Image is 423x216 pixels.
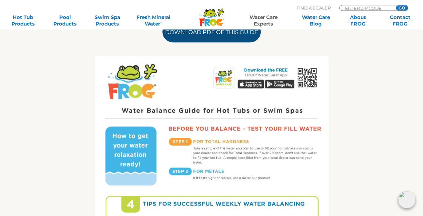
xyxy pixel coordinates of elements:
p: Find A Dealer [297,5,331,11]
sup: ∞ [160,20,162,25]
a: ContactFROG [384,14,416,27]
a: AboutFROG [341,14,374,27]
a: Fresh MineralWater∞ [133,14,174,27]
a: PoolProducts [49,14,82,27]
a: Download PDF of this Guide [162,21,261,42]
a: Water CareExperts [237,14,290,27]
input: GO [396,5,408,10]
input: Zip Code Form [344,5,389,11]
a: Hot TubProducts [7,14,39,27]
img: openIcon [398,191,415,208]
a: Swim SpaProducts [91,14,124,27]
a: Water CareBlog [299,14,332,27]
